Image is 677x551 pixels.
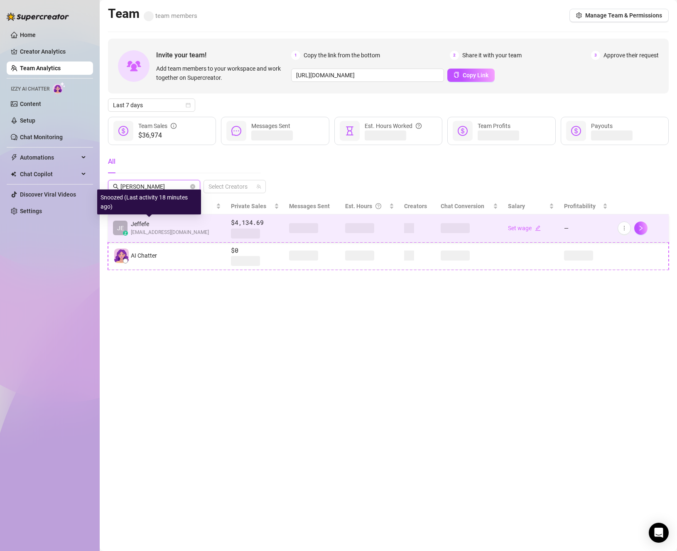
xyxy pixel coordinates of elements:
img: logo-BBDzfeDw.svg [7,12,69,21]
span: Jeffefe [131,219,209,229]
span: Private Sales [231,203,266,209]
span: Team Profits [478,123,510,129]
span: AI Chatter [131,251,157,260]
span: Izzy AI Chatter [11,85,49,93]
span: Messages Sent [289,203,330,209]
span: Salary [508,203,525,209]
h2: Team [108,6,197,22]
span: Automations [20,151,79,164]
span: dollar-circle [571,126,581,136]
span: dollar-circle [458,126,468,136]
a: Discover Viral Videos [20,191,76,198]
span: 3 [591,51,600,60]
a: Chat Monitoring [20,134,63,140]
span: team [256,184,261,189]
span: right [638,225,644,231]
img: AI Chatter [53,82,66,94]
span: edit [535,225,541,231]
span: Add team members to your workspace and work together on Supercreator. [156,64,288,82]
div: Est. Hours Worked [365,121,422,130]
input: Search members [120,182,189,191]
span: $4,134.69 [231,218,279,228]
a: Setup [20,117,35,124]
span: question-circle [375,202,381,211]
span: 2 [450,51,459,60]
a: Content [20,101,41,107]
span: Chat Conversion [441,203,484,209]
span: Chat Copilot [20,167,79,181]
span: 1 [291,51,300,60]
span: Messages Sent [251,123,290,129]
div: Est. Hours [345,202,388,211]
span: copy [454,72,459,78]
span: Profitability [564,203,596,209]
span: $36,974 [138,130,177,140]
img: izzy-ai-chatter-avatar-DDCN_rTZ.svg [114,248,129,263]
span: question-circle [416,121,422,130]
span: more [621,225,627,231]
a: Home [20,32,36,38]
img: Chat Copilot [11,171,16,177]
span: search [113,184,119,189]
div: z [123,231,128,236]
button: close-circle [190,184,195,189]
span: team members [144,12,197,20]
span: message [231,126,241,136]
button: Copy Link [447,69,495,82]
span: setting [576,12,582,18]
span: JE [117,224,124,233]
span: $0 [231,246,279,256]
span: Manage Team & Permissions [585,12,662,19]
div: Snoozed (Last activity 18 minutes ago) [97,189,201,214]
span: Share it with your team [462,51,522,60]
a: Creator Analytics [20,45,86,58]
th: Creators [399,198,436,214]
button: Manage Team & Permissions [569,9,669,22]
a: Settings [20,208,42,214]
span: hourglass [345,126,355,136]
a: Set wageedit [508,225,541,231]
div: Open Intercom Messenger [649,523,669,543]
span: Payouts [591,123,613,129]
div: Team Sales [138,121,177,130]
span: calendar [186,103,191,108]
span: [EMAIL_ADDRESS][DOMAIN_NAME] [131,229,209,236]
span: Invite your team! [156,50,291,60]
span: thunderbolt [11,154,17,161]
a: Team Analytics [20,65,61,71]
span: Last 7 days [113,99,190,111]
span: Copy the link from the bottom [304,51,380,60]
span: Approve their request [603,51,659,60]
span: Copy Link [463,72,488,79]
td: — [559,214,613,242]
span: info-circle [171,121,177,130]
div: All [108,157,115,167]
span: dollar-circle [118,126,128,136]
